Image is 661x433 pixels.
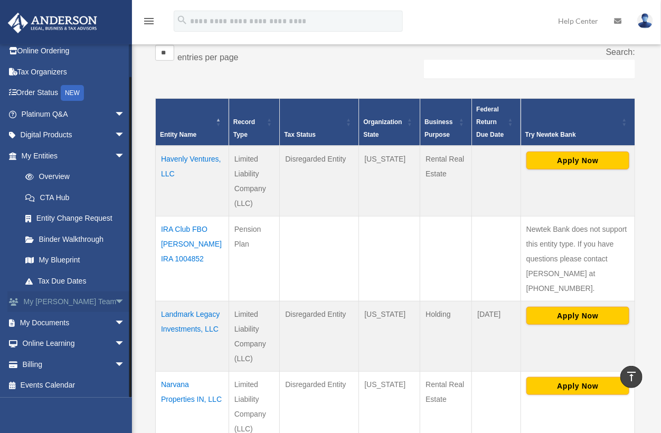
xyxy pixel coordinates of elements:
a: Entity Change Request [15,208,136,229]
td: Limited Liability Company (LLC) [229,146,279,216]
td: Holding [420,302,472,372]
th: Try Newtek Bank : Activate to sort [521,99,635,146]
a: Online Ordering [7,41,141,62]
a: My Documentsarrow_drop_down [7,312,141,333]
i: vertical_align_top [625,370,638,383]
span: arrow_drop_down [115,103,136,125]
a: vertical_align_top [620,366,643,388]
th: Tax Status: Activate to sort [280,99,359,146]
a: Platinum Q&Aarrow_drop_down [7,103,141,125]
a: Order StatusNEW [7,82,141,104]
td: Havenly Ventures, LLC [156,146,229,216]
img: Anderson Advisors Platinum Portal [5,13,100,33]
a: My [PERSON_NAME] Teamarrow_drop_down [7,291,141,313]
span: Business Purpose [424,118,452,138]
th: Entity Name: Activate to invert sorting [156,99,229,146]
a: Billingarrow_drop_down [7,354,141,375]
label: entries per page [177,53,239,62]
td: Disregarded Entity [280,146,359,216]
a: CTA Hub [15,187,136,208]
a: Tax Due Dates [15,270,136,291]
td: Newtek Bank does not support this entity type. If you have questions please contact [PERSON_NAME]... [521,216,635,302]
button: Apply Now [526,307,629,325]
a: Overview [15,166,130,187]
td: Pension Plan [229,216,279,302]
div: Try Newtek Bank [525,128,619,141]
a: Binder Walkthrough [15,229,136,250]
span: arrow_drop_down [115,291,136,313]
a: Events Calendar [7,375,141,396]
label: Search: [606,48,635,57]
td: Landmark Legacy Investments, LLC [156,302,229,372]
td: Rental Real Estate [420,146,472,216]
td: [DATE] [472,302,521,372]
i: search [176,14,188,26]
th: Organization State: Activate to sort [359,99,420,146]
img: User Pic [637,13,653,29]
td: [US_STATE] [359,302,420,372]
td: Limited Liability Company (LLC) [229,302,279,372]
td: [US_STATE] [359,146,420,216]
a: Tax Organizers [7,61,141,82]
span: Organization State [363,118,402,138]
button: Apply Now [526,377,629,395]
a: My Entitiesarrow_drop_down [7,145,136,166]
span: Record Type [233,118,255,138]
button: Apply Now [526,152,629,170]
th: Federal Return Due Date: Activate to sort [472,99,521,146]
span: arrow_drop_down [115,354,136,375]
a: menu [143,18,155,27]
span: Tax Status [284,131,316,138]
span: arrow_drop_down [115,125,136,146]
a: Digital Productsarrow_drop_down [7,125,141,146]
span: arrow_drop_down [115,145,136,167]
a: Online Learningarrow_drop_down [7,333,141,354]
td: IRA Club FBO [PERSON_NAME] IRA 1004852 [156,216,229,302]
span: arrow_drop_down [115,333,136,355]
div: NEW [61,85,84,101]
th: Business Purpose: Activate to sort [420,99,472,146]
td: Disregarded Entity [280,302,359,372]
span: Entity Name [160,131,196,138]
th: Record Type: Activate to sort [229,99,279,146]
span: arrow_drop_down [115,312,136,334]
i: menu [143,15,155,27]
a: My Blueprint [15,250,136,271]
span: Federal Return Due Date [476,106,504,138]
